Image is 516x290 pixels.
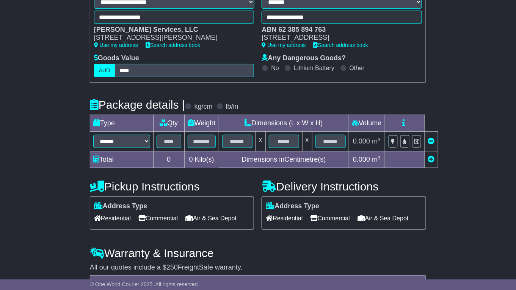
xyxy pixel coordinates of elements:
[94,64,115,77] label: AUD
[94,54,139,62] label: Goods Value
[90,151,153,168] td: Total
[378,137,381,142] sup: 3
[90,281,199,287] span: © One World Courier 2025. All rights reserved.
[138,212,178,224] span: Commercial
[311,212,350,224] span: Commercial
[294,64,334,72] label: Lithium Battery
[146,42,200,48] a: Search address book
[226,103,238,111] label: lb/in
[90,98,185,111] h4: Package details |
[90,247,426,259] h4: Warranty & Insurance
[153,151,184,168] td: 0
[262,42,306,48] a: Use my address
[184,151,219,168] td: Kilo(s)
[353,137,370,145] span: 0.000
[350,64,365,72] label: Other
[94,42,138,48] a: Use my address
[271,64,279,72] label: No
[219,151,349,168] td: Dimensions in Centimetre(s)
[262,34,414,42] div: [STREET_ADDRESS]
[372,156,381,163] span: m
[262,26,414,34] div: ABN 62 385 894 763
[90,263,426,272] div: All our quotes include a $ FreightSafe warranty.
[302,132,312,151] td: x
[266,202,319,210] label: Address Type
[262,54,346,62] label: Any Dangerous Goods?
[428,137,435,145] a: Remove this item
[314,42,368,48] a: Search address book
[358,212,409,224] span: Air & Sea Depot
[94,26,247,34] div: [PERSON_NAME] Services, LLC
[94,34,247,42] div: [STREET_ADDRESS][PERSON_NAME]
[372,137,381,145] span: m
[353,156,370,163] span: 0.000
[153,115,184,132] td: Qty
[349,115,385,132] td: Volume
[90,180,254,193] h4: Pickup Instructions
[262,180,426,193] h4: Delivery Instructions
[90,115,153,132] td: Type
[219,115,349,132] td: Dimensions (L x W x H)
[189,156,193,163] span: 0
[184,115,219,132] td: Weight
[256,132,265,151] td: x
[166,263,178,271] span: 250
[185,212,237,224] span: Air & Sea Depot
[94,212,131,224] span: Residential
[194,103,213,111] label: kg/cm
[94,202,147,210] label: Address Type
[428,156,435,163] a: Add new item
[266,212,303,224] span: Residential
[378,155,381,161] sup: 3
